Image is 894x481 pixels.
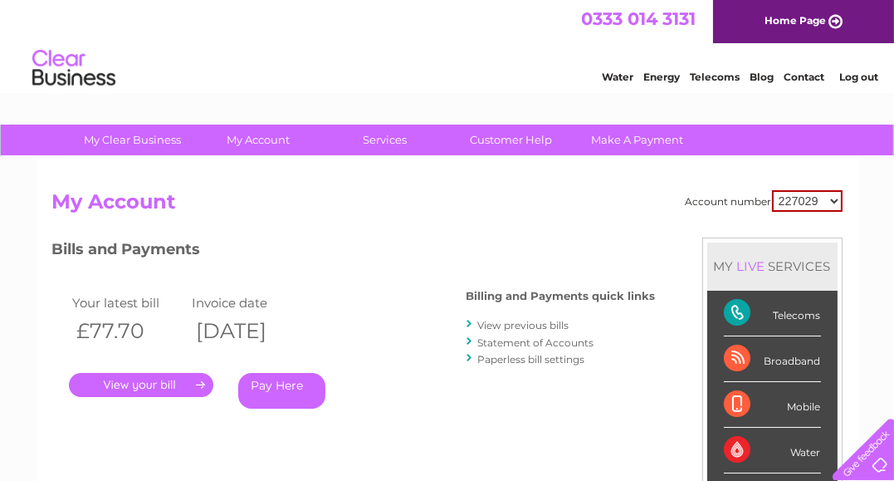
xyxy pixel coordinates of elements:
a: Water [602,71,633,83]
a: Pay Here [238,373,325,409]
td: Invoice date [188,292,307,314]
div: Account number [686,190,843,212]
div: Mobile [724,382,821,428]
a: Contact [784,71,824,83]
a: Telecoms [690,71,740,83]
a: My Account [190,125,327,155]
div: Water [724,428,821,474]
a: 0333 014 3131 [581,8,696,29]
h2: My Account [52,190,843,222]
a: Make A Payment [569,125,706,155]
a: Services [316,125,453,155]
th: £77.70 [69,314,188,348]
td: Your latest bill [69,292,188,314]
div: LIVE [734,258,769,274]
a: Statement of Accounts [478,336,594,349]
a: . [69,373,213,397]
a: Paperless bill settings [478,353,585,366]
div: Clear Business is a trading name of Verastar Limited (registered in [GEOGRAPHIC_DATA] No. 3667643... [56,9,840,81]
a: Blog [750,71,774,83]
div: MY SERVICES [707,243,838,290]
a: My Clear Business [64,125,201,155]
a: Energy [643,71,680,83]
a: Log out [839,71,878,83]
h3: Bills and Payments [52,238,656,267]
a: Customer Help [442,125,579,155]
div: Broadband [724,336,821,382]
img: logo.png [32,43,116,94]
h4: Billing and Payments quick links [467,290,656,302]
th: [DATE] [188,314,307,348]
div: Telecoms [724,291,821,336]
a: View previous bills [478,319,569,331]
